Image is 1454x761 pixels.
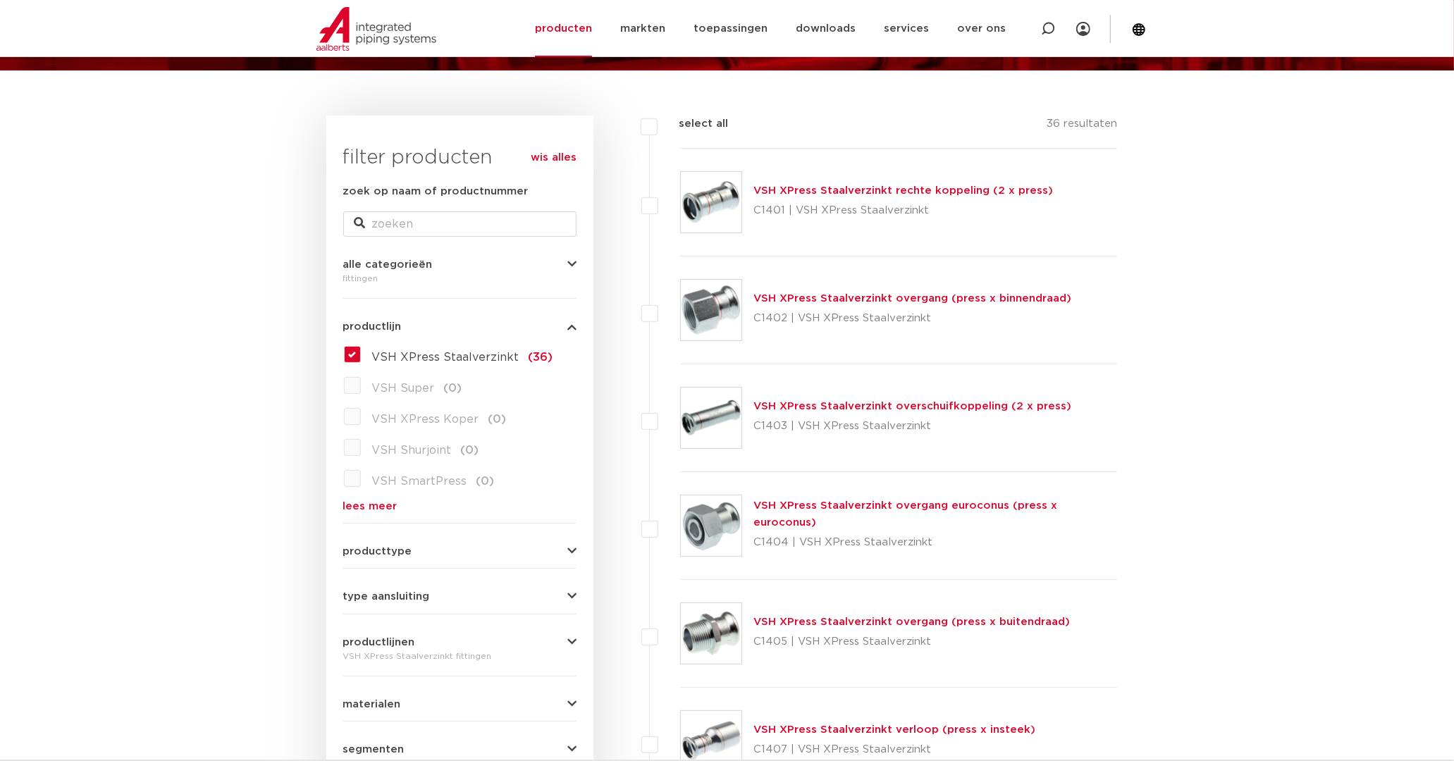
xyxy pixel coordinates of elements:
p: C1407 | VSH XPress Staalverzinkt [753,738,1035,761]
a: VSH XPress Staalverzinkt rechte koppeling (2 x press) [753,185,1053,196]
a: wis alles [531,149,577,166]
span: (0) [476,476,495,487]
p: C1404 | VSH XPress Staalverzinkt [753,531,1118,554]
p: C1402 | VSH XPress Staalverzinkt [753,307,1071,330]
span: productlijn [343,321,402,332]
button: producttype [343,546,577,557]
button: productlijn [343,321,577,332]
span: (0) [444,383,462,394]
span: type aansluiting [343,591,430,602]
img: Thumbnail for VSH XPress Staalverzinkt overgang (press x buitendraad) [681,603,741,664]
span: (36) [529,352,553,363]
label: zoek op naam of productnummer [343,183,529,200]
div: fittingen [343,270,577,287]
input: zoeken [343,211,577,237]
span: materialen [343,699,401,710]
img: Thumbnail for VSH XPress Staalverzinkt overgang (press x binnendraad) [681,280,741,340]
span: VSH XPress Staalverzinkt [372,352,519,363]
a: VSH XPress Staalverzinkt overgang euroconus (press x euroconus) [753,500,1057,528]
img: Thumbnail for VSH XPress Staalverzinkt overschuifkoppeling (2 x press) [681,388,741,448]
button: materialen [343,699,577,710]
p: 36 resultaten [1047,116,1117,137]
span: VSH Shurjoint [372,445,452,456]
p: C1405 | VSH XPress Staalverzinkt [753,631,1070,653]
a: VSH XPress Staalverzinkt overschuifkoppeling (2 x press) [753,401,1071,412]
span: (0) [488,414,507,425]
img: Thumbnail for VSH XPress Staalverzinkt rechte koppeling (2 x press) [681,172,741,233]
h3: filter producten [343,144,577,172]
img: Thumbnail for VSH XPress Staalverzinkt overgang euroconus (press x euroconus) [681,495,741,556]
span: VSH XPress Koper [372,414,479,425]
button: alle categorieën [343,259,577,270]
label: select all [658,116,728,132]
a: VSH XPress Staalverzinkt verloop (press x insteek) [753,724,1035,735]
span: segmenten [343,744,405,755]
p: C1403 | VSH XPress Staalverzinkt [753,415,1071,438]
span: (0) [461,445,479,456]
span: productlijnen [343,637,415,648]
span: alle categorieën [343,259,433,270]
a: VSH XPress Staalverzinkt overgang (press x buitendraad) [753,617,1070,627]
a: VSH XPress Staalverzinkt overgang (press x binnendraad) [753,293,1071,304]
a: lees meer [343,501,577,512]
button: type aansluiting [343,591,577,602]
p: C1401 | VSH XPress Staalverzinkt [753,199,1053,222]
button: productlijnen [343,637,577,648]
div: VSH XPress Staalverzinkt fittingen [343,648,577,664]
button: segmenten [343,744,577,755]
span: VSH SmartPress [372,476,467,487]
span: producttype [343,546,412,557]
span: VSH Super [372,383,435,394]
